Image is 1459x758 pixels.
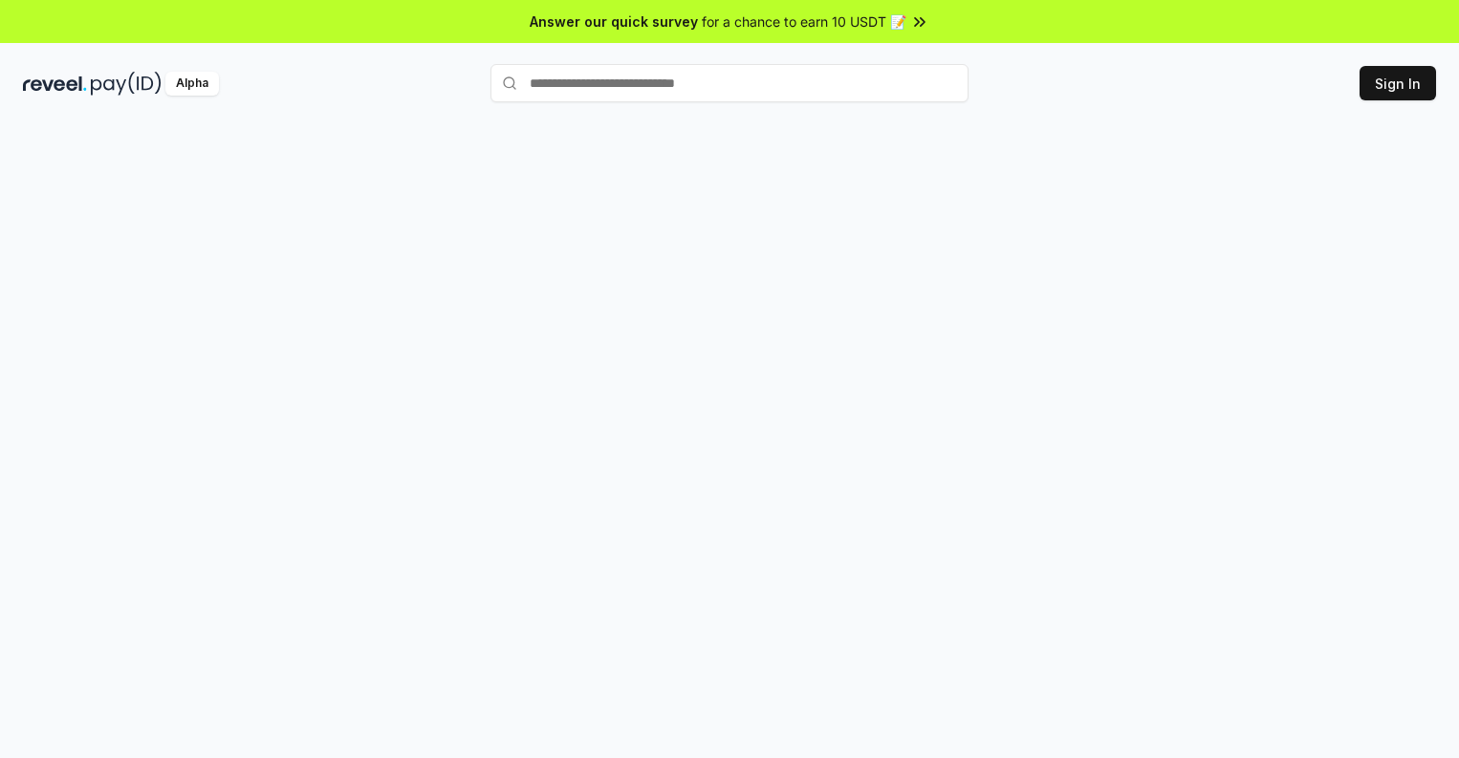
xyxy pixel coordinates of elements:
[1360,66,1436,100] button: Sign In
[530,11,698,32] span: Answer our quick survey
[23,72,87,96] img: reveel_dark
[91,72,162,96] img: pay_id
[702,11,906,32] span: for a chance to earn 10 USDT 📝
[165,72,219,96] div: Alpha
